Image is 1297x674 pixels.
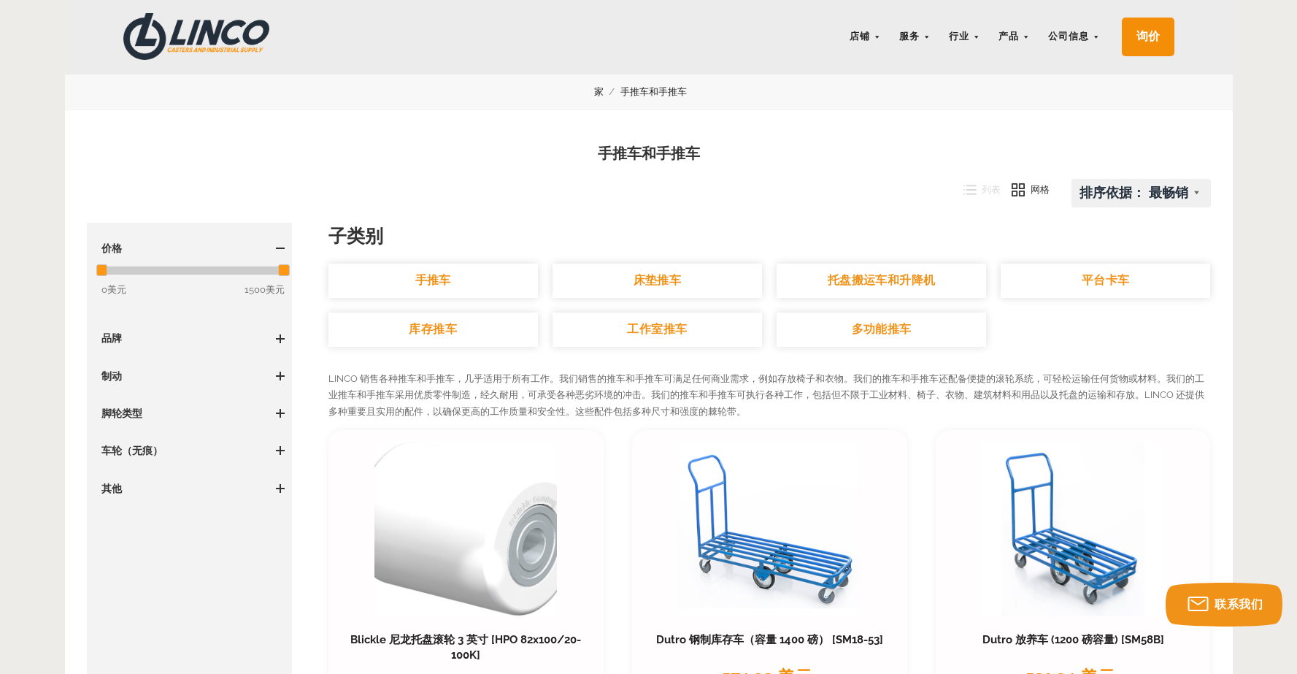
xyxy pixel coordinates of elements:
a: 托盘搬运车和升降机 [777,264,986,298]
font: 多功能推车 [852,322,912,336]
a: 服务 [892,23,938,51]
font: 列表 [982,184,1001,195]
font: 子类别 [328,225,383,247]
font: 1500美元 [245,284,285,295]
a: Dutro 钢制库存车（容量 1400 磅） [SM18-53] [656,633,883,646]
img: LINCO 脚轮和工业供应 [123,13,269,60]
a: 手推车 [328,264,538,298]
font: 库存推车 [409,322,457,336]
font: 行业 [949,31,969,42]
font: 手推车和手推车 [620,86,687,97]
a: 公司信息 [1041,23,1107,51]
font: 制动 [101,370,122,382]
button: 列表 [952,179,1001,201]
font: 车轮（无痕） [101,445,163,456]
button: 网格 [1001,179,1050,201]
font: 品牌 [101,332,122,344]
a: 手推车和手推车 [620,84,704,100]
font: 手推车和手推车 [598,145,700,162]
font: 脚轮类型 [101,407,142,419]
font: 店铺 [850,31,870,42]
font: LINCO 销售各种推车和手推车，几乎适用于所有工作。我们销售的推车和手推车可满足任何商业需求，例如存放椅子和衣物。我们的推车和手推车还配备便捷的滚轮系统，可轻松运输任何货物或材料。我们的工业推... [328,373,1204,418]
font: 0美元 [101,284,126,295]
a: 工作室推车 [553,313,762,347]
a: 产品 [991,23,1037,51]
font: 价格 [101,242,122,254]
a: 多功能推车 [777,313,986,347]
a: 床垫推车 [553,264,762,298]
font: 工作室推车 [627,322,687,336]
font: 产品 [998,31,1019,42]
font: 询价 [1136,29,1160,43]
font: 平台卡车 [1082,273,1130,287]
a: 平台卡车 [1001,264,1210,298]
a: 行业 [942,23,988,51]
a: Blickle 尼龙托盘滚轮 3 英寸 [HPO 82x100/20-100K] [350,633,581,662]
font: 家 [594,86,604,97]
button: 联系我们 [1166,583,1282,627]
font: 服务 [899,31,920,42]
a: Dutro 放养车 (1200 磅容量) [SM58B] [982,633,1164,646]
a: 库存推车 [328,313,538,347]
font: 网格 [1031,184,1050,195]
font: 公司信息 [1048,31,1089,42]
font: 其他 [101,483,122,494]
font: 托盘搬运车和升降机 [828,273,936,287]
a: 家 [594,84,620,100]
a: 店铺 [842,23,888,51]
font: 联系我们 [1215,597,1263,611]
font: 床垫推车 [634,273,682,287]
font: 手推车 [415,273,451,287]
